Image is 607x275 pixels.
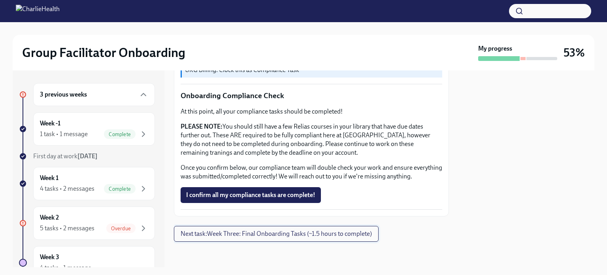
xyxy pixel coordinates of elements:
div: 5 tasks • 2 messages [40,224,94,233]
img: CharlieHealth [16,5,60,17]
a: Week -11 task • 1 messageComplete [19,112,155,146]
p: Once you confirm below, our compliance team will double check your work and ensure everything was... [181,163,442,181]
h6: Week 2 [40,213,59,222]
button: Next task:Week Three: Final Onboarding Tasks (~1.5 hours to complete) [174,226,379,242]
div: 1 task • 1 message [40,130,88,138]
a: Week 14 tasks • 2 messagesComplete [19,167,155,200]
strong: PLEASE NOTE: [181,123,222,130]
h3: 53% [564,46,585,60]
p: At this point, all your compliance tasks should be completed! [181,107,442,116]
div: 4 tasks • 1 message [40,264,91,272]
h2: Group Facilitator Onboarding [22,45,185,61]
button: I confirm all my compliance tasks are complete! [181,187,321,203]
p: Onboarding Compliance Check [181,91,442,101]
h6: Week -1 [40,119,60,128]
strong: My progress [478,44,512,53]
h6: 3 previous weeks [40,90,87,99]
div: 4 tasks • 2 messages [40,184,94,193]
span: Complete [104,186,136,192]
h6: Week 1 [40,174,58,182]
span: Complete [104,131,136,137]
p: You should still have a few Relias courses in your library that have due dates further out. These... [181,122,442,157]
span: Next task : Week Three: Final Onboarding Tasks (~1.5 hours to complete) [181,230,372,238]
span: I confirm all my compliance tasks are complete! [186,191,315,199]
a: Week 25 tasks • 2 messagesOverdue [19,207,155,240]
h6: Week 3 [40,253,59,262]
a: First day at work[DATE] [19,152,155,161]
strong: [DATE] [77,152,98,160]
span: Overdue [106,226,136,231]
span: First day at work [33,152,98,160]
div: 3 previous weeks [33,83,155,106]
